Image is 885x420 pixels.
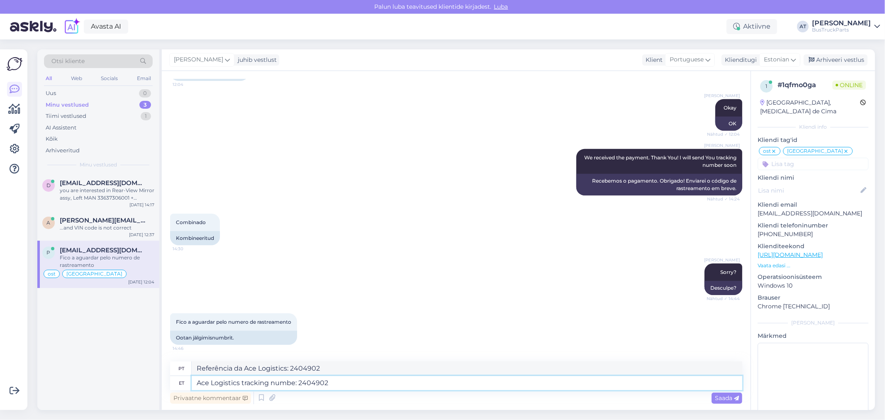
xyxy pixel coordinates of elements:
[69,73,84,84] div: Web
[47,220,51,226] span: a
[758,200,868,209] p: Kliendi email
[139,101,151,109] div: 3
[763,149,771,154] span: ost
[46,89,56,98] div: Uus
[758,262,868,269] p: Vaata edasi ...
[758,173,868,182] p: Kliendi nimi
[46,147,80,155] div: Arhiveeritud
[758,251,823,259] a: [URL][DOMAIN_NAME]
[129,232,154,238] div: [DATE] 12:37
[704,93,740,99] span: [PERSON_NAME]
[758,186,859,195] input: Lisa nimi
[170,331,297,345] div: Ootan jälgimisnumbrit.
[60,217,146,224] span: alexander@savacom.md
[832,81,866,90] span: Online
[758,158,868,170] input: Lisa tag
[60,179,146,187] span: draganjuoprevoz@gmail.com
[705,281,742,295] div: Desculpe?
[192,361,742,376] textarea: Referência da Ace Logistics: 2404902
[176,319,291,325] span: Fico a aguardar pelo numero de rastreamento
[66,271,122,276] span: [GEOGRAPHIC_DATA]
[758,242,868,251] p: Klienditeekond
[778,80,832,90] div: # 1qfmo0ga
[720,269,736,275] span: Sorry?
[179,361,185,376] div: pt
[128,279,154,285] div: [DATE] 12:04
[707,131,740,137] span: Nähtud ✓ 12:04
[60,254,154,269] div: Fico a aguardar pelo numero de rastreamento
[704,257,740,263] span: [PERSON_NAME]
[170,393,251,404] div: Privaatne kommentaar
[812,20,880,33] a: [PERSON_NAME]BusTruckParts
[715,117,742,131] div: OK
[47,249,51,256] span: p
[7,56,22,72] img: Askly Logo
[584,154,738,168] span: We received the payment. Thank You! I will send You tracking number soon
[173,246,204,252] span: 14:30
[758,136,868,144] p: Kliendi tag'id
[812,27,871,33] div: BusTruckParts
[758,123,868,131] div: Kliendi info
[46,101,89,109] div: Minu vestlused
[60,224,154,232] div: ...and VIN code is not correct
[99,73,119,84] div: Socials
[758,230,868,239] p: [PHONE_NUMBER]
[44,73,54,84] div: All
[135,73,153,84] div: Email
[704,142,740,149] span: [PERSON_NAME]
[173,345,204,352] span: 14:46
[63,18,80,35] img: explore-ai
[170,231,220,245] div: Kombineeritud
[192,376,742,390] textarea: Ace Logistics tracking numbe: 2404902
[760,98,860,116] div: [GEOGRAPHIC_DATA], [MEDICAL_DATA] de Cima
[48,271,56,276] span: ost
[176,219,206,225] span: Combinado
[60,187,154,202] div: you are interested in Rear-View Mirror assy, Left MAN 33637306001 + 88637316081?
[174,55,223,64] span: [PERSON_NAME]
[173,81,204,88] span: 12:04
[707,196,740,202] span: Nähtud ✓ 14:24
[642,56,663,64] div: Klient
[46,135,58,143] div: Kõik
[758,319,868,327] div: [PERSON_NAME]
[797,21,809,32] div: AT
[46,124,76,132] div: AI Assistent
[758,302,868,311] p: Chrome [TECHNICAL_ID]
[758,209,868,218] p: [EMAIL_ADDRESS][DOMAIN_NAME]
[758,273,868,281] p: Operatsioonisüsteem
[804,54,868,66] div: Arhiveeri vestlus
[787,149,843,154] span: [GEOGRAPHIC_DATA]
[80,161,117,168] span: Minu vestlused
[758,332,868,340] p: Märkmed
[758,293,868,302] p: Brauser
[576,174,742,195] div: Recebemos o pagamento. Obrigado! Enviarei o código de rastreamento em breve.
[766,83,767,89] span: 1
[812,20,871,27] div: [PERSON_NAME]
[60,247,146,254] span: pecas@mssassistencia.pt
[492,3,511,10] span: Luba
[84,20,128,34] a: Avasta AI
[51,57,85,66] span: Otsi kliente
[707,295,740,302] span: Nähtud ✓ 14:44
[129,202,154,208] div: [DATE] 14:17
[724,105,736,111] span: Okay
[179,376,184,390] div: et
[670,55,704,64] span: Portuguese
[715,394,739,402] span: Saada
[46,182,51,188] span: d
[139,89,151,98] div: 0
[234,56,277,64] div: juhib vestlust
[141,112,151,120] div: 1
[764,55,789,64] span: Estonian
[727,19,777,34] div: Aktiivne
[722,56,757,64] div: Klienditugi
[758,221,868,230] p: Kliendi telefoninumber
[758,281,868,290] p: Windows 10
[46,112,86,120] div: Tiimi vestlused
